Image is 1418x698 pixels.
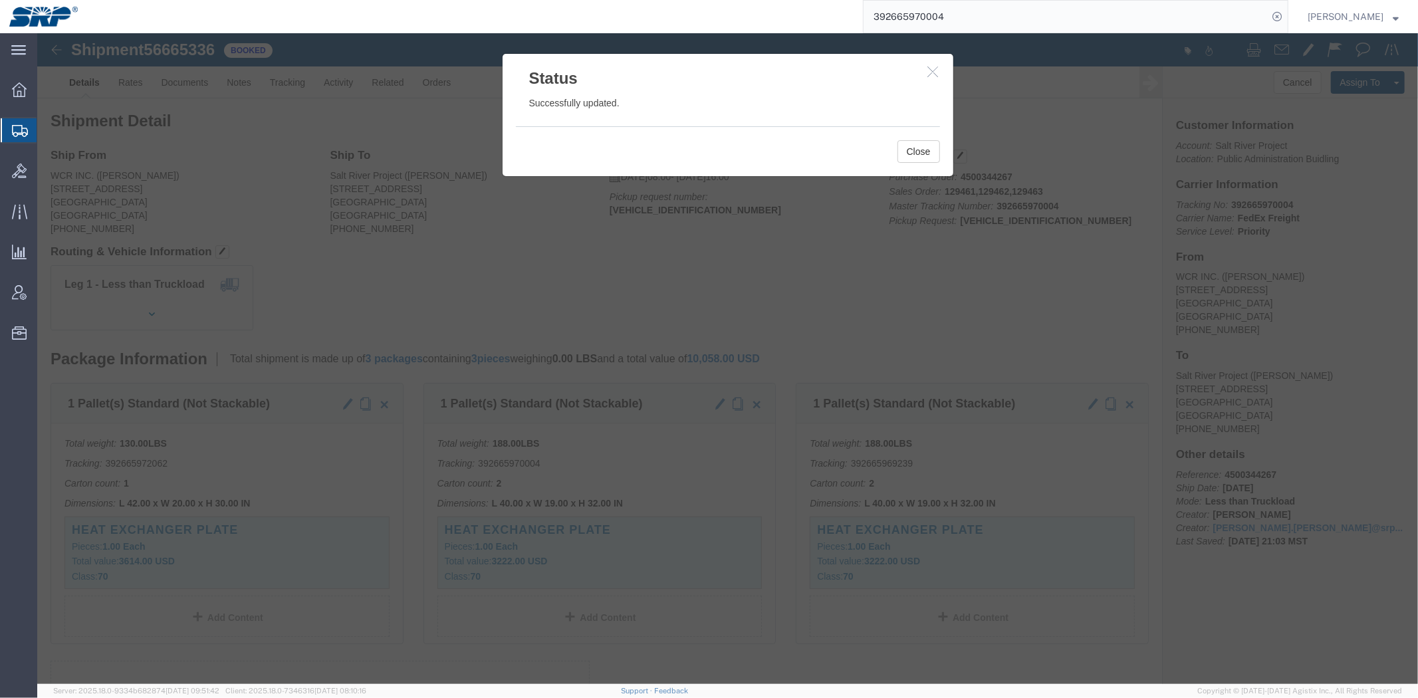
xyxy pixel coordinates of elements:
[314,687,366,695] span: [DATE] 08:10:16
[621,687,654,695] a: Support
[1307,9,1399,25] button: [PERSON_NAME]
[9,7,78,27] img: logo
[53,687,219,695] span: Server: 2025.18.0-9334b682874
[37,33,1418,684] iframe: FS Legacy Container
[654,687,688,695] a: Feedback
[1308,9,1383,24] span: Marissa Camacho
[1197,685,1402,697] span: Copyright © [DATE]-[DATE] Agistix Inc., All Rights Reserved
[225,687,366,695] span: Client: 2025.18.0-7346316
[166,687,219,695] span: [DATE] 09:51:42
[864,1,1268,33] input: Search for shipment number, reference number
